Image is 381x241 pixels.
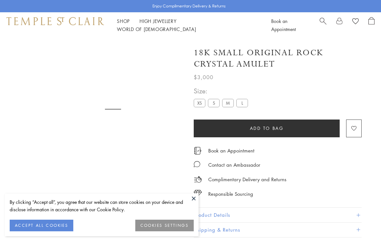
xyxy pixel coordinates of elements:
[194,208,362,222] button: Product Details
[222,99,234,107] label: M
[368,17,375,33] a: Open Shopping Bag
[10,220,73,231] button: ACCEPT ALL COOKIES
[194,223,362,237] button: Shipping & Returns
[194,120,340,137] button: Add to bag
[135,220,194,231] button: COOKIES SETTINGS
[6,17,104,25] img: Temple St. Clair
[194,147,201,154] img: icon_appointment.svg
[10,198,194,213] div: By clicking “Accept all”, you agree that our website can store cookies on your device and disclos...
[117,17,257,33] nav: Main navigation
[117,26,196,32] a: World of [DEMOGRAPHIC_DATA]World of [DEMOGRAPHIC_DATA]
[352,17,359,27] a: View Wishlist
[194,47,362,70] h1: 18K Small Original Rock Crystal Amulet
[208,175,286,183] p: Complimentary Delivery and Returns
[236,99,248,107] label: L
[208,190,253,198] div: Responsible Sourcing
[194,99,205,107] label: XS
[194,161,200,167] img: MessageIcon-01_2.svg
[271,18,296,32] a: Book an Appointment
[194,86,251,96] span: Size:
[320,17,326,33] a: Search
[250,125,284,132] span: Add to bag
[208,147,254,154] a: Book an Appointment
[152,3,226,9] p: Enjoy Complimentary Delivery & Returns
[194,175,202,183] img: icon_delivery.svg
[117,18,130,24] a: ShopShop
[194,190,202,196] img: icon_sourcing.svg
[139,18,177,24] a: High JewelleryHigh Jewellery
[208,99,220,107] label: S
[349,211,375,235] iframe: Gorgias live chat messenger
[194,73,213,81] span: $3,000
[208,161,260,169] div: Contact an Ambassador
